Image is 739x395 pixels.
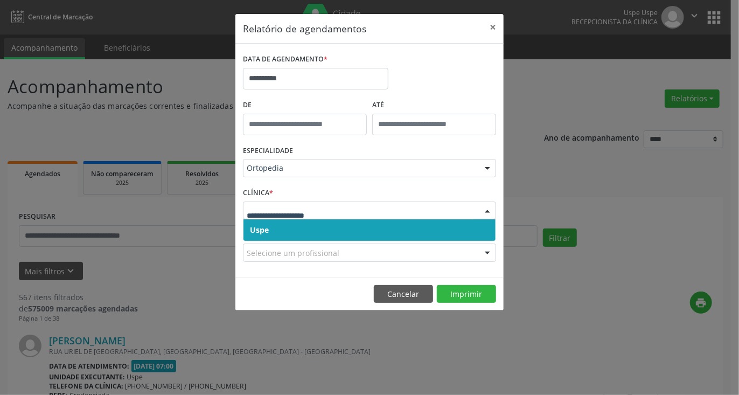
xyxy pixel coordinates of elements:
[482,14,504,40] button: Close
[243,143,293,160] label: ESPECIALIDADE
[374,285,433,303] button: Cancelar
[437,285,496,303] button: Imprimir
[372,97,496,114] label: ATÉ
[243,22,366,36] h5: Relatório de agendamentos
[243,97,367,114] label: De
[243,185,273,202] label: CLÍNICA
[247,247,339,259] span: Selecione um profissional
[247,163,474,174] span: Ortopedia
[243,51,327,68] label: DATA DE AGENDAMENTO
